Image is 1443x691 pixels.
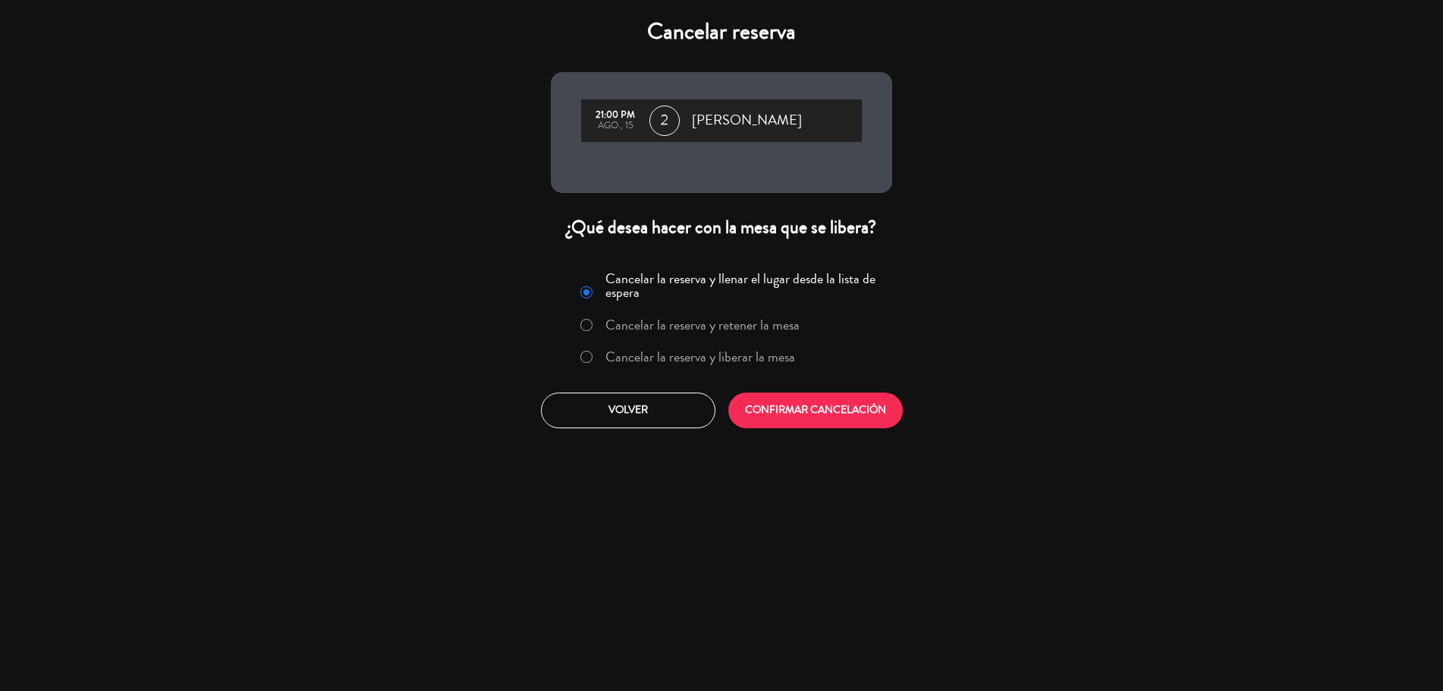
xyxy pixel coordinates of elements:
label: Cancelar la reserva y liberar la mesa [605,350,795,364]
span: [PERSON_NAME] [692,109,802,132]
button: Volver [541,393,715,428]
div: ago., 15 [589,121,642,131]
div: 21:00 PM [589,110,642,121]
span: 2 [649,106,680,136]
button: CONFIRMAR CANCELACIÓN [728,393,903,428]
label: Cancelar la reserva y llenar el lugar desde la lista de espera [605,272,883,299]
label: Cancelar la reserva y retener la mesa [605,318,800,332]
h4: Cancelar reserva [551,18,892,46]
div: ¿Qué desea hacer con la mesa que se libera? [551,216,892,239]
